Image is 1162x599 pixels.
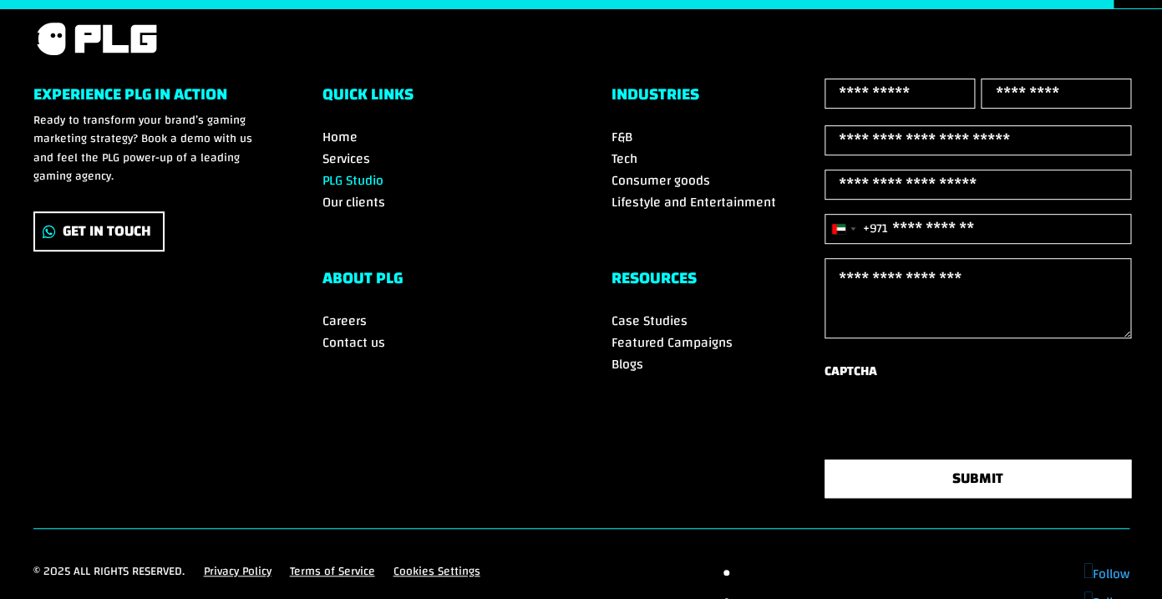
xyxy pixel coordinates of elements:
a: Case Studies [611,308,688,333]
a: Get In Touch [33,211,165,252]
a: Blogs [611,352,643,377]
a: Tech [611,146,637,171]
h6: Industries [611,86,840,111]
p: Ready to transform your brand’s gaming marketing strategy? Book a demo with us and feel the PLG p... [33,111,262,186]
div: +971 [863,217,888,240]
a: Services [322,146,370,171]
h6: RESOURCES [611,270,840,295]
a: Privacy Policy [204,562,271,588]
button: SUBMIT [825,459,1132,497]
a: Lifestyle and Entertainment [611,190,776,215]
iframe: reCAPTCHA [825,389,1078,454]
a: Featured Campaigns [611,330,733,355]
a: Terms of Service [290,562,375,588]
iframe: Chat Widget [1078,519,1162,599]
a: Our clients [322,190,385,215]
h6: ABOUT PLG [322,270,551,295]
button: Selected country [825,215,888,243]
a: PLG [33,20,159,65]
a: Careers [322,308,367,333]
img: PLG logo [33,20,159,58]
h6: Quick Links [322,86,551,111]
p: © 2025 All rights reserved. [33,562,185,581]
a: Contact us [322,330,385,355]
a: F&B [611,124,632,150]
label: CAPTCHA [825,360,877,383]
a: Cookies Settings [393,562,480,588]
a: PLG Studio [322,168,383,193]
a: Home [322,124,358,150]
h6: Experience PLG in Action [33,86,262,111]
a: Consumer goods [611,168,710,193]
